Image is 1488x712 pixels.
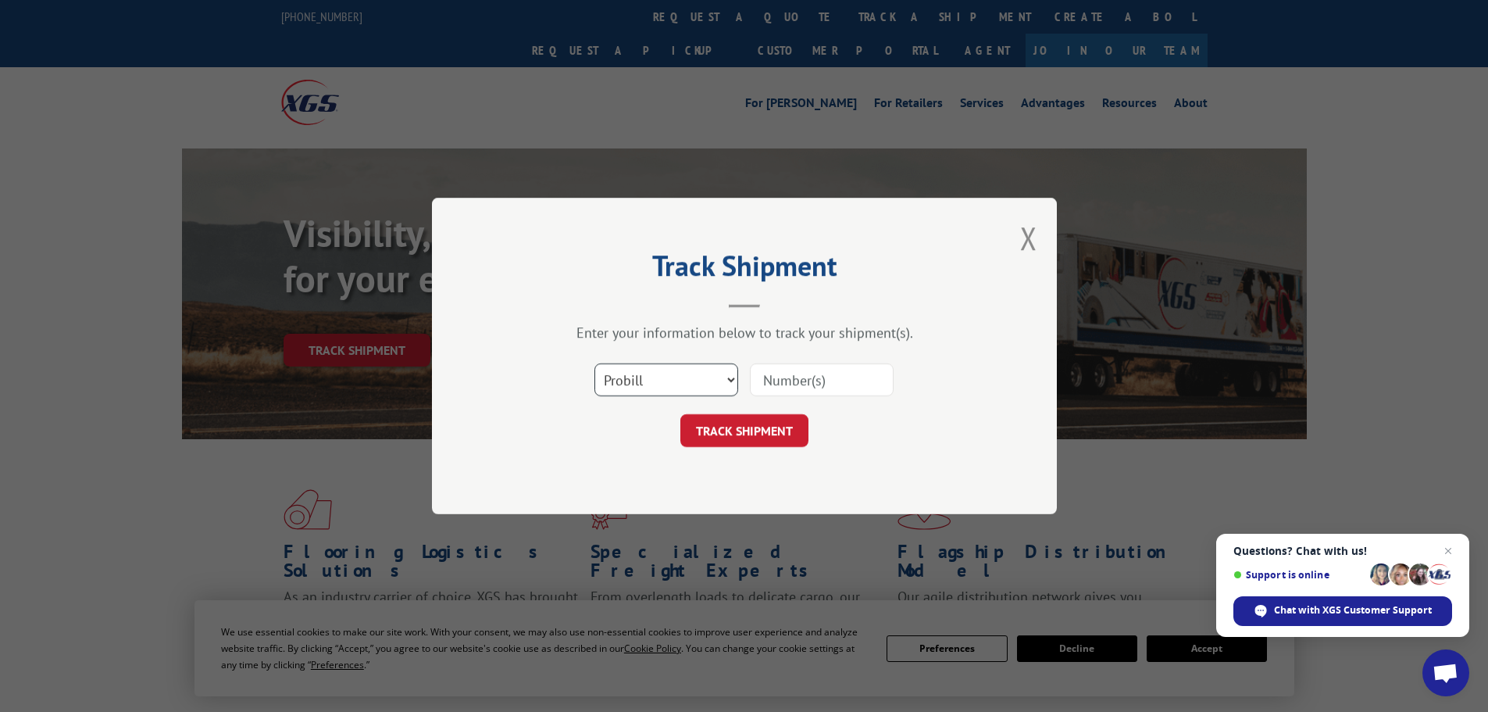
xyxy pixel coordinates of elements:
[750,363,894,396] input: Number(s)
[1233,596,1452,626] div: Chat with XGS Customer Support
[1422,649,1469,696] div: Open chat
[1233,569,1365,581] span: Support is online
[510,324,979,342] div: Enter your information below to track your shipment(s).
[1274,603,1432,617] span: Chat with XGS Customer Support
[680,414,808,447] button: TRACK SHIPMENT
[510,255,979,284] h2: Track Shipment
[1020,217,1037,259] button: Close modal
[1439,542,1458,560] span: Close chat
[1233,545,1452,557] span: Questions? Chat with us!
